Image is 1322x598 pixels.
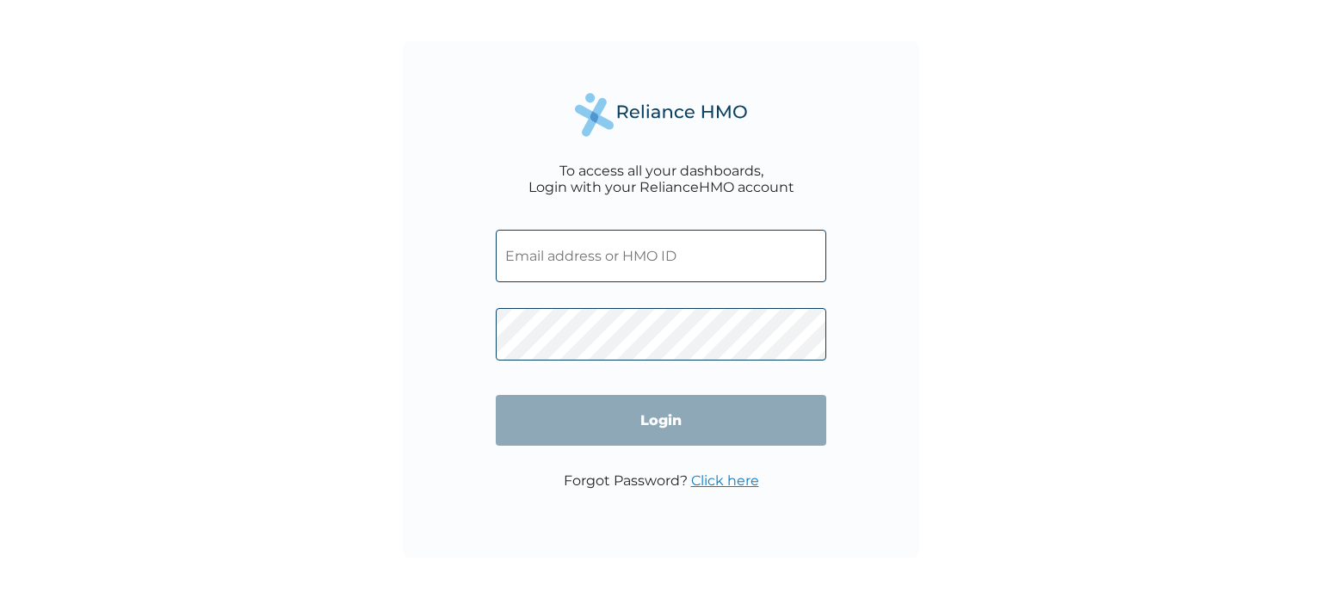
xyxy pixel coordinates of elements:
img: Reliance Health's Logo [575,93,747,137]
div: To access all your dashboards, Login with your RelianceHMO account [528,163,794,195]
input: Email address or HMO ID [496,230,826,282]
input: Login [496,395,826,446]
a: Click here [691,472,759,489]
p: Forgot Password? [564,472,759,489]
